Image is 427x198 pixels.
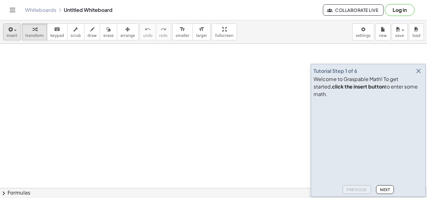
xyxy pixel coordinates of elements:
[159,33,168,38] span: redo
[172,23,193,40] button: format_sizesmaller
[50,33,64,38] span: keypad
[25,7,56,13] a: Whiteboards
[380,187,390,192] span: Next
[25,33,44,38] span: transform
[392,23,408,40] button: save
[314,75,423,98] div: Welcome to Graspable Math! To get started, to enter some math.
[140,23,156,40] button: undoundo
[22,23,47,40] button: transform
[193,23,210,40] button: format_sizelarger
[379,33,387,38] span: new
[84,23,100,40] button: draw
[100,23,117,40] button: erase
[179,26,185,33] i: format_size
[332,83,385,90] b: click the insert button
[8,5,18,15] button: Toggle navigation
[71,33,81,38] span: scrub
[3,23,21,40] button: insert
[352,23,374,40] button: settings
[120,33,135,38] span: arrange
[409,23,424,40] button: load
[212,23,237,40] button: fullscreen
[117,23,138,40] button: arrange
[412,33,420,38] span: load
[328,7,378,13] span: Collaborate Live
[7,33,17,38] span: insert
[67,23,84,40] button: scrub
[376,185,394,194] button: Next
[314,67,357,75] div: Tutorial Step 1 of 6
[103,33,113,38] span: erase
[323,4,384,16] button: Collaborate Live
[356,33,371,38] span: settings
[47,23,68,40] button: keyboardkeypad
[143,33,153,38] span: undo
[54,26,60,33] i: keyboard
[145,26,151,33] i: undo
[156,23,171,40] button: redoredo
[88,33,97,38] span: draw
[395,33,404,38] span: save
[375,23,390,40] button: new
[385,4,414,16] button: Log in
[160,26,166,33] i: redo
[215,33,233,38] span: fullscreen
[176,33,189,38] span: smaller
[196,33,207,38] span: larger
[198,26,204,33] i: format_size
